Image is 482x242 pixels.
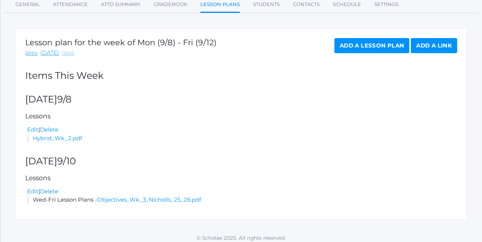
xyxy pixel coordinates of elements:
[97,196,201,203] a: Objectives_Wk_3_Nicholls_25_26.pdf
[25,113,457,120] h5: Lessons
[25,70,457,81] h2: Items This Week
[25,156,457,167] h2: [DATE]
[33,135,82,142] a: Hybrid_Wk_2.pdf
[27,126,457,134] div: |
[27,188,38,195] a: Edit
[25,94,457,105] h2: [DATE]
[27,196,457,204] li: Wed-Fri Lesson Plans -
[62,49,74,57] a: next
[25,38,217,47] h1: Lesson plan for the week of Mon (9/8) - Fri (9/12)
[40,188,58,195] a: Delete
[57,155,76,167] span: 9/10
[27,126,38,133] a: Edit
[0,234,482,242] p: © Scholae 2025. All rights reserved.
[57,93,72,105] span: 9/8
[411,38,457,53] a: Add a Link
[40,49,59,57] a: [DATE]
[27,187,457,196] div: |
[25,49,38,57] a: prev
[40,126,58,133] a: Delete
[334,38,409,53] a: Add a Lesson Plan
[25,175,457,182] h5: Lessons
